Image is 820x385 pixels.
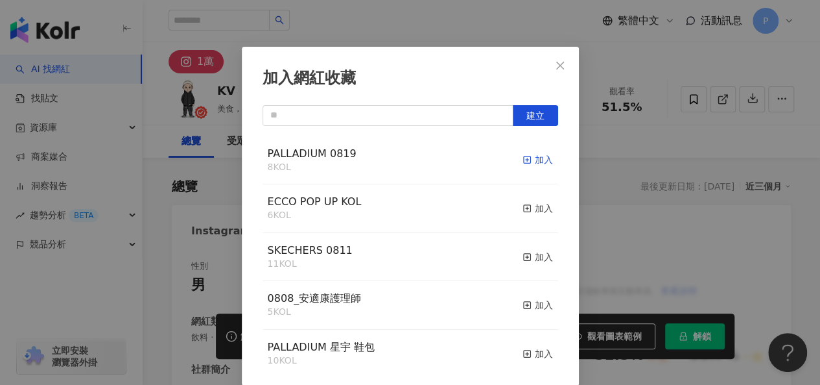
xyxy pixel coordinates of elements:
[555,60,565,71] span: close
[526,110,545,121] span: 建立
[268,209,362,222] div: 6 KOL
[522,153,553,167] div: 加入
[268,195,362,208] span: ECCO POP UP KOL
[268,244,353,256] span: SKECHERS 0811
[268,354,375,367] div: 10 KOL
[268,341,375,353] span: PALLADIUM 星宇 鞋包
[263,68,558,90] div: 加入網紅收藏
[522,347,553,361] div: 加入
[522,201,553,216] div: 加入
[268,292,362,304] span: 0808_安適康護理師
[268,197,362,207] a: ECCO POP UP KOL
[268,306,362,319] div: 5 KOL
[522,147,553,174] button: 加入
[547,53,573,79] button: Close
[522,298,553,312] div: 加入
[268,245,353,256] a: SKECHERS 0811
[522,250,553,264] div: 加入
[268,258,353,271] div: 11 KOL
[268,161,357,174] div: 8 KOL
[268,149,357,159] a: PALLADIUM 0819
[268,147,357,160] span: PALLADIUM 0819
[522,292,553,319] button: 加入
[522,340,553,367] button: 加入
[268,342,375,353] a: PALLADIUM 星宇 鞋包
[522,195,553,222] button: 加入
[513,105,558,126] button: 建立
[522,243,553,271] button: 加入
[268,293,362,304] a: 0808_安適康護理師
